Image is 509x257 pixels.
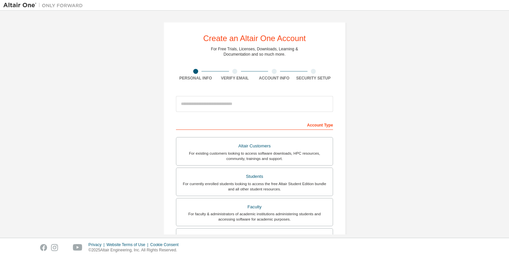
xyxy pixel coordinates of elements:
[88,247,183,253] p: © 2025 Altair Engineering, Inc. All Rights Reserved.
[294,76,333,81] div: Security Setup
[203,34,306,42] div: Create an Altair One Account
[106,242,150,247] div: Website Terms of Use
[180,232,329,242] div: Everyone else
[180,141,329,151] div: Altair Customers
[176,76,215,81] div: Personal Info
[180,151,329,161] div: For existing customers looking to access software downloads, HPC resources, community, trainings ...
[180,211,329,222] div: For faculty & administrators of academic institutions administering students and accessing softwa...
[3,2,86,9] img: Altair One
[215,76,255,81] div: Verify Email
[88,242,106,247] div: Privacy
[180,181,329,192] div: For currently enrolled students looking to access the free Altair Student Edition bundle and all ...
[180,202,329,212] div: Faculty
[254,76,294,81] div: Account Info
[211,46,298,57] div: For Free Trials, Licenses, Downloads, Learning & Documentation and so much more.
[73,244,83,251] img: youtube.svg
[150,242,182,247] div: Cookie Consent
[40,244,47,251] img: facebook.svg
[51,244,58,251] img: instagram.svg
[180,172,329,181] div: Students
[176,119,333,130] div: Account Type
